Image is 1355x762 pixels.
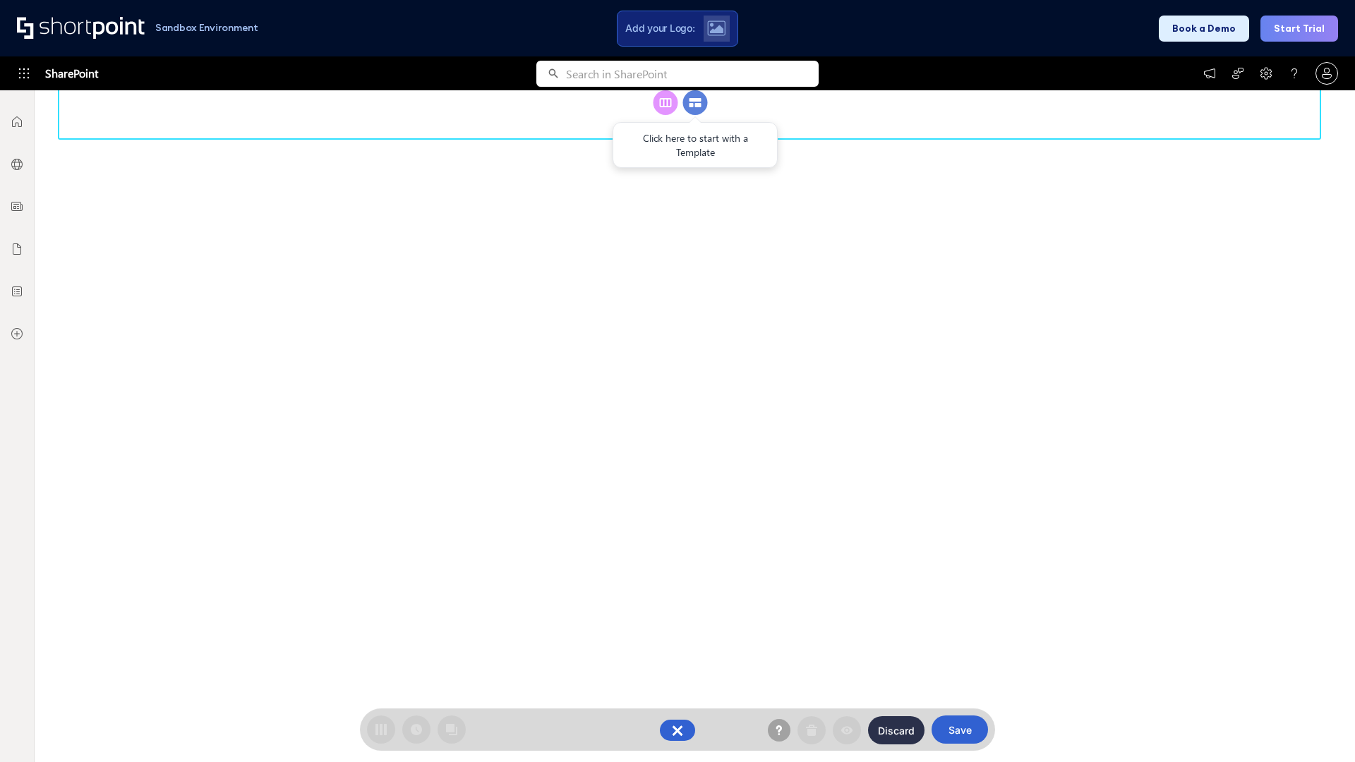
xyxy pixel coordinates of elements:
button: Start Trial [1260,16,1338,42]
iframe: Chat Widget [1284,694,1355,762]
span: SharePoint [45,56,98,90]
input: Search in SharePoint [566,61,819,87]
span: Add your Logo: [625,22,694,35]
button: Save [932,715,988,744]
button: Discard [868,716,925,744]
button: Book a Demo [1159,16,1249,42]
img: Upload logo [707,20,725,36]
h1: Sandbox Environment [155,24,258,32]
